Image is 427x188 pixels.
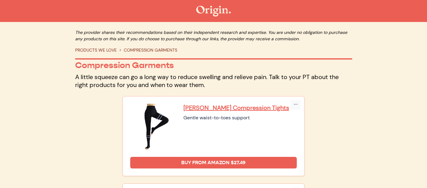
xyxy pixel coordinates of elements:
[75,47,117,53] a: PRODUCTS WE LOVE
[75,60,352,70] p: Compression Garments
[75,29,352,42] p: The provider shares their recommendations based on their independent research and expertise. You ...
[183,104,297,112] a: [PERSON_NAME] Compression Tights
[130,157,297,168] a: Buy from Amazon $27.49
[130,104,176,150] img: Beister Compression Tights
[117,47,177,53] li: COMPRESSION GARMENTS
[196,6,231,16] img: The Origin Shop
[75,73,352,89] p: A little squeeze can go a long way to reduce swelling and relieve pain. Talk to your PT about the...
[183,114,297,121] div: Gentle waist-to-toes support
